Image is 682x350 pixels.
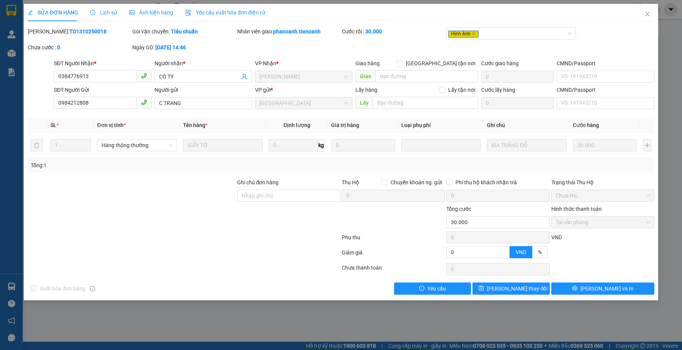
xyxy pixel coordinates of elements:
button: delete [31,139,43,151]
th: Loại phụ phí [398,118,484,133]
span: Tổng cước [446,206,471,212]
span: SỬA ĐƠN HÀNG [28,9,78,16]
span: save [479,286,484,292]
span: exclamation-circle [419,286,424,292]
span: % [538,249,542,255]
input: Cước lấy hàng [481,97,554,109]
span: Giá trị hàng [331,122,359,128]
span: close [644,11,651,17]
span: Lịch sử [90,9,117,16]
span: Lấy hàng [355,87,377,93]
span: [PERSON_NAME] thay đổi [487,284,547,293]
span: Yêu cầu [427,284,446,293]
span: Đơn vị tính [97,122,125,128]
div: VP gửi [255,86,352,94]
th: Ghi chú [484,118,569,133]
div: Chưa cước : [28,43,131,52]
input: Dọc đường [375,70,478,82]
button: exclamation-circleYêu cầu [394,283,471,295]
span: Cước hàng [573,122,599,128]
span: [GEOGRAPHIC_DATA] tận nơi [403,59,478,67]
span: close [472,32,476,36]
button: Close [637,4,658,25]
img: icon [185,10,191,16]
div: Giảm giá [341,248,446,262]
button: save[PERSON_NAME] thay đổi [472,283,549,295]
b: phanoanh.tienoanh [273,28,321,35]
div: Người nhận [155,59,252,67]
span: VND [551,234,562,240]
span: Cư Kuin [260,71,348,82]
div: SĐT Người Gửi [54,86,151,94]
input: 0 [573,139,637,151]
div: Phụ thu [341,233,446,246]
span: edit [28,10,33,15]
span: printer [572,286,577,292]
span: VP Nhận [255,60,276,66]
div: Tổng: 1 [31,161,263,170]
span: Yêu cầu xuất hóa đơn điện tử [185,9,265,16]
label: Cước lấy hàng [481,87,515,93]
div: CMND/Passport [557,59,654,67]
span: user-add [241,74,247,80]
span: clock-circle [90,10,95,15]
span: Hình Ảnh [448,31,479,38]
div: Người gửi [155,86,252,94]
span: Lấy [355,97,373,109]
div: Ngày GD: [132,43,235,52]
div: Cước rồi : [342,27,445,36]
span: Chuyển khoản ng. gửi [388,178,445,187]
span: Lấy tận nơi [445,86,478,94]
div: Trạng thái Thu Hộ [551,178,654,187]
div: SĐT Người Nhận [54,59,151,67]
span: Phí thu hộ khách nhận trả [452,178,520,187]
span: info-circle [90,286,95,291]
span: SL [50,122,56,128]
span: VND [516,249,526,255]
span: picture [129,10,135,15]
span: Xuất hóa đơn hàng [37,284,88,293]
b: 0 [57,44,60,50]
b: Tiêu chuẩn [171,28,198,35]
label: Ghi chú đơn hàng [237,179,279,185]
span: Giao [355,70,375,82]
button: plus [643,139,651,151]
span: Tên hàng [183,122,208,128]
span: kg [318,139,325,151]
div: [PERSON_NAME]: [28,27,131,36]
label: Hình thức thanh toán [551,206,602,212]
input: Cước giao hàng [481,71,554,83]
input: Ghi chú đơn hàng [237,190,340,202]
div: CMND/Passport [557,86,654,94]
span: Giao hàng [355,60,380,66]
b: [DATE] 14:46 [155,44,186,50]
span: Thu Hộ [342,179,359,185]
label: Cước giao hàng [481,60,519,66]
div: Chưa thanh toán [341,264,446,277]
input: Dọc đường [373,97,478,109]
span: Chưa thu [556,190,650,201]
b: TD1310250018 [69,28,106,35]
input: 0 [331,139,395,151]
span: Hàng thông thường [102,140,172,151]
span: Ảnh kiện hàng [129,9,173,16]
div: Nhân viên giao: [237,27,340,36]
span: Tại văn phòng [556,217,650,228]
span: phone [141,99,147,105]
div: Gói vận chuyển: [132,27,235,36]
span: [PERSON_NAME] và In [580,284,634,293]
span: Thủ Đức [260,97,348,109]
b: 30.000 [365,28,382,35]
input: VD: Bàn, Ghế [183,139,263,151]
span: phone [141,73,147,79]
span: Định lượng [283,122,310,128]
input: Ghi Chú [487,139,566,151]
button: printer[PERSON_NAME] và In [551,283,654,295]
